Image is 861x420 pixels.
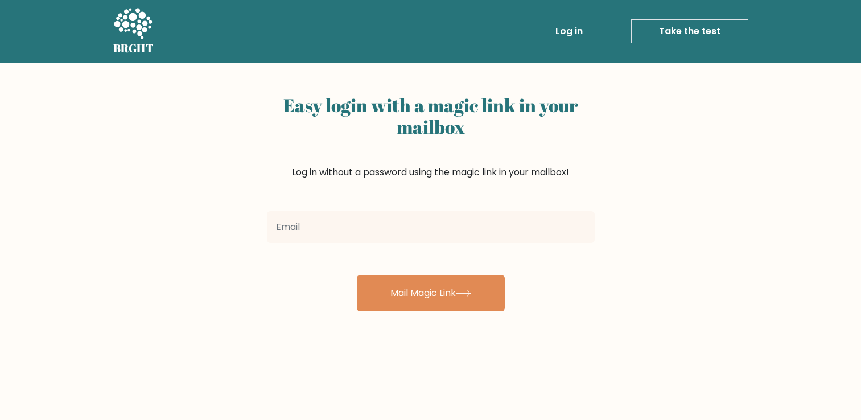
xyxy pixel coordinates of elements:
div: Log in without a password using the magic link in your mailbox! [267,90,595,207]
a: BRGHT [113,5,154,58]
a: Log in [551,20,587,43]
a: Take the test [631,19,748,43]
h2: Easy login with a magic link in your mailbox [267,94,595,138]
h5: BRGHT [113,42,154,55]
button: Mail Magic Link [357,275,505,311]
input: Email [267,211,595,243]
